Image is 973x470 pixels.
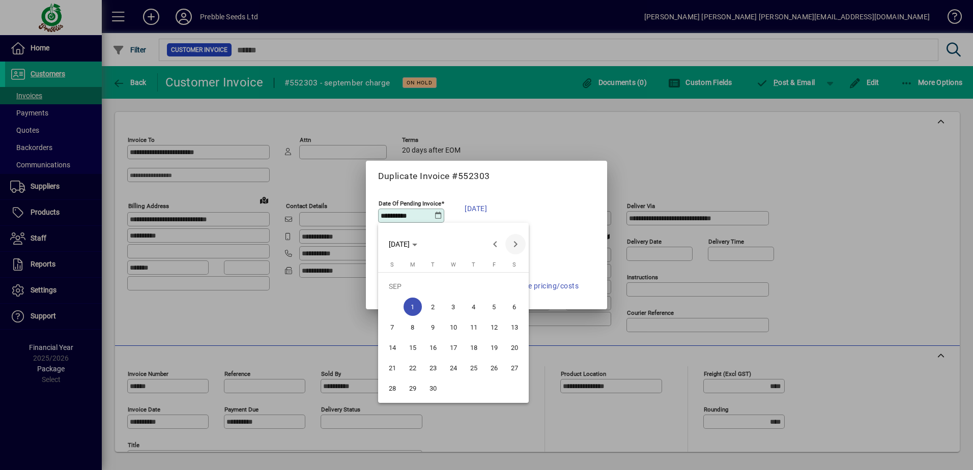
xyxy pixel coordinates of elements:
button: Mon Sep 15 2025 [403,337,423,358]
span: 20 [505,338,524,357]
button: Sun Sep 28 2025 [382,378,403,398]
span: 14 [383,338,402,357]
span: 21 [383,359,402,377]
span: 28 [383,379,402,397]
span: 22 [404,359,422,377]
span: 7 [383,318,402,336]
span: 29 [404,379,422,397]
button: Tue Sep 23 2025 [423,358,443,378]
span: 8 [404,318,422,336]
span: 30 [424,379,442,397]
button: Fri Sep 19 2025 [484,337,504,358]
span: 27 [505,359,524,377]
button: Sat Sep 06 2025 [504,297,525,317]
span: 12 [485,318,503,336]
span: 25 [465,359,483,377]
span: 5 [485,298,503,316]
span: W [451,261,456,268]
button: Sat Sep 20 2025 [504,337,525,358]
button: Fri Sep 12 2025 [484,317,504,337]
button: Thu Sep 04 2025 [464,297,484,317]
span: 10 [444,318,463,336]
span: 16 [424,338,442,357]
button: Wed Sep 03 2025 [443,297,464,317]
button: Tue Sep 30 2025 [423,378,443,398]
button: Sat Sep 27 2025 [504,358,525,378]
button: Tue Sep 09 2025 [423,317,443,337]
span: 9 [424,318,442,336]
span: S [390,261,394,268]
button: Sat Sep 13 2025 [504,317,525,337]
button: Tue Sep 02 2025 [423,297,443,317]
button: Sun Sep 21 2025 [382,358,403,378]
button: Wed Sep 17 2025 [443,337,464,358]
span: T [472,261,475,268]
button: Fri Sep 05 2025 [484,297,504,317]
button: Wed Sep 10 2025 [443,317,464,337]
button: Next month [505,234,526,254]
span: 6 [505,298,524,316]
button: Fri Sep 26 2025 [484,358,504,378]
span: 1 [404,298,422,316]
span: [DATE] [389,240,410,248]
button: Mon Sep 29 2025 [403,378,423,398]
button: Thu Sep 18 2025 [464,337,484,358]
button: Mon Sep 08 2025 [403,317,423,337]
span: 2 [424,298,442,316]
button: Sun Sep 07 2025 [382,317,403,337]
span: 19 [485,338,503,357]
span: 4 [465,298,483,316]
button: Mon Sep 01 2025 [403,297,423,317]
span: 13 [505,318,524,336]
span: F [493,261,496,268]
button: Thu Sep 25 2025 [464,358,484,378]
span: M [410,261,415,268]
span: S [512,261,516,268]
span: 23 [424,359,442,377]
span: 24 [444,359,463,377]
span: 3 [444,298,463,316]
button: Mon Sep 22 2025 [403,358,423,378]
button: Thu Sep 11 2025 [464,317,484,337]
span: T [431,261,435,268]
span: 26 [485,359,503,377]
button: Sun Sep 14 2025 [382,337,403,358]
span: 17 [444,338,463,357]
button: Choose month and year [385,235,421,253]
span: 15 [404,338,422,357]
td: SEP [382,276,525,297]
button: Previous month [485,234,505,254]
span: 11 [465,318,483,336]
button: Tue Sep 16 2025 [423,337,443,358]
span: 18 [465,338,483,357]
button: Wed Sep 24 2025 [443,358,464,378]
